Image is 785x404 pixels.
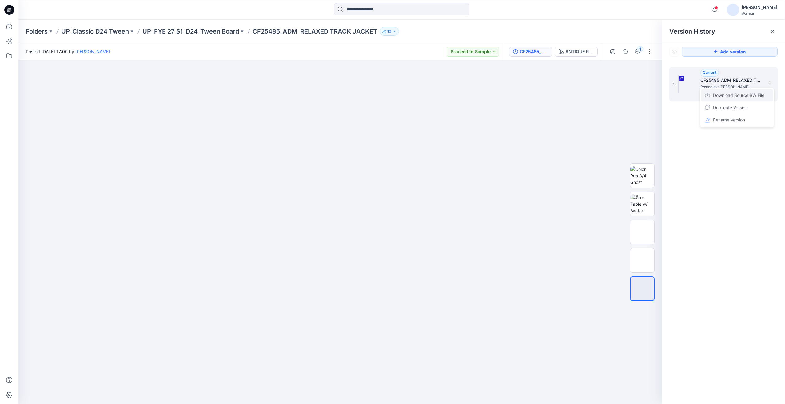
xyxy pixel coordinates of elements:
a: Folders [26,27,48,36]
span: Duplicate Version [713,104,748,111]
div: ANTIQUE RED / Vivid White [565,48,594,55]
span: Rename Version [713,116,745,124]
span: Posted by: Chantal Blommerde [700,84,762,90]
div: [PERSON_NAME] [742,4,777,11]
span: Version History [669,28,715,35]
a: UP_Classic D24 Tween [61,27,129,36]
button: Details [620,47,630,57]
div: CF25485_ADM_RELAXED TRACK JACKET [520,48,548,55]
div: 1 [637,46,643,52]
h5: CF25485_ADM_RELAXED TRACK JACKET [700,77,762,84]
div: Walmart [742,11,777,16]
span: 1. [673,81,676,87]
img: Turn Table w/ Avatar [630,194,654,214]
button: Add version [682,47,778,57]
button: 1 [632,47,642,57]
span: Download Source BW File [713,92,764,99]
a: [PERSON_NAME] [75,49,110,54]
span: Posted [DATE] 17:00 by [26,48,110,55]
img: Color Run 3/4 Ghost [630,166,654,185]
button: CF25485_ADM_RELAXED TRACK JACKET [509,47,552,57]
p: CF25485_ADM_RELAXED TRACK JACKET [253,27,377,36]
button: 10 [380,27,399,36]
img: CF25485_ADM_RELAXED TRACK JACKET [678,75,679,93]
button: ANTIQUE RED / [PERSON_NAME] [555,47,598,57]
p: 10 [387,28,391,35]
button: Show Hidden Versions [669,47,679,57]
img: avatar [727,4,739,16]
span: Current [703,70,716,75]
button: Close [770,29,775,34]
a: UP_FYE 27 S1_D24_Tween Board [142,27,239,36]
